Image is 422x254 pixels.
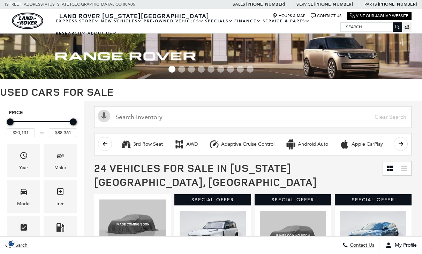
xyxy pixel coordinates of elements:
div: Android Auto [298,141,328,147]
a: About Us [87,27,118,39]
span: Go to slide 5 [208,66,214,73]
div: AWD [174,139,184,150]
h5: Price [9,110,75,116]
button: scroll left [98,137,112,151]
div: YearYear [7,144,40,177]
svg: Click to toggle on voice search [98,110,110,122]
div: Price [7,116,77,137]
button: scroll right [394,137,408,151]
img: Opt-Out Icon [3,240,20,247]
span: Contact Us [348,242,374,248]
div: 3rd Row Seat [121,139,131,150]
button: 3rd Row Seat3rd Row Seat [117,137,167,152]
div: Year [19,164,28,172]
a: Research [55,27,87,39]
div: Special Offer [335,194,412,205]
span: 24 Vehicles for Sale in [US_STATE][GEOGRAPHIC_DATA], [GEOGRAPHIC_DATA] [94,161,317,189]
input: Search Inventory [94,106,412,128]
a: Contact Us [311,13,341,19]
a: [PHONE_NUMBER] [314,1,353,7]
div: AWD [186,141,198,147]
a: Finance [234,15,262,27]
div: Android Auto [286,139,296,150]
a: Visit Our Jaguar Website [350,13,408,19]
a: Land Rover [US_STATE][GEOGRAPHIC_DATA] [55,12,213,20]
img: Land Rover [12,13,43,29]
div: Special Offer [174,194,251,205]
button: AWDAWD [170,137,202,152]
div: Apple CarPlay [339,139,350,150]
a: [PHONE_NUMBER] [246,1,285,7]
input: Search [341,23,402,31]
span: Fueltype [56,222,65,236]
div: Special Offer [255,194,331,205]
div: Maximum Price [70,118,77,125]
span: Make [56,150,65,164]
span: My Profile [392,242,417,248]
a: [STREET_ADDRESS] • [US_STATE][GEOGRAPHIC_DATA], CO 80905 [5,2,135,7]
span: Sales [233,2,245,7]
div: Apple CarPlay [352,141,383,147]
span: Go to slide 1 [168,66,175,73]
a: Specials [204,15,234,27]
a: [PHONE_NUMBER] [378,1,417,7]
span: Go to slide 7 [227,66,234,73]
nav: Main Navigation [55,15,340,39]
span: Go to slide 3 [188,66,195,73]
div: FeaturesFeatures [7,216,40,249]
a: Service & Parts [262,15,310,27]
button: Apple CarPlayApple CarPlay [336,137,387,152]
div: Adaptive Cruise Control [221,141,274,147]
a: Pre-Owned Vehicles [143,15,204,27]
span: Service [296,2,313,7]
div: ModelModel [7,180,40,213]
div: MakeMake [44,144,77,177]
div: Adaptive Cruise Control [209,139,219,150]
button: Adaptive Cruise ControlAdaptive Cruise Control [205,137,278,152]
div: Minimum Price [7,118,14,125]
a: Hours & Map [272,13,306,19]
span: Year [20,150,28,164]
span: Features [20,222,28,236]
span: Trim [56,186,65,200]
img: 2018 Land Rover Discovery HSE Luxury [99,199,166,249]
div: Trim [56,200,65,208]
span: Parts [364,2,377,7]
span: Go to slide 2 [178,66,185,73]
div: 3rd Row Seat [133,141,163,147]
span: Go to slide 4 [198,66,205,73]
span: Go to slide 8 [237,66,244,73]
span: Go to slide 6 [217,66,224,73]
button: Android AutoAndroid Auto [282,137,332,152]
span: Land Rover [US_STATE][GEOGRAPHIC_DATA] [59,12,209,20]
span: Model [20,186,28,200]
div: TrimTrim [44,180,77,213]
span: Go to slide 9 [247,66,254,73]
a: New Vehicles [100,15,143,27]
div: FueltypeFueltype [44,216,77,249]
a: EXPRESS STORE [55,15,100,27]
input: Maximum [49,128,77,137]
a: land-rover [12,13,43,29]
section: Click to Open Cookie Consent Modal [3,240,20,247]
button: Open user profile menu [380,237,422,254]
div: Make [54,164,66,172]
input: Minimum [7,128,35,137]
div: Model [17,200,30,208]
